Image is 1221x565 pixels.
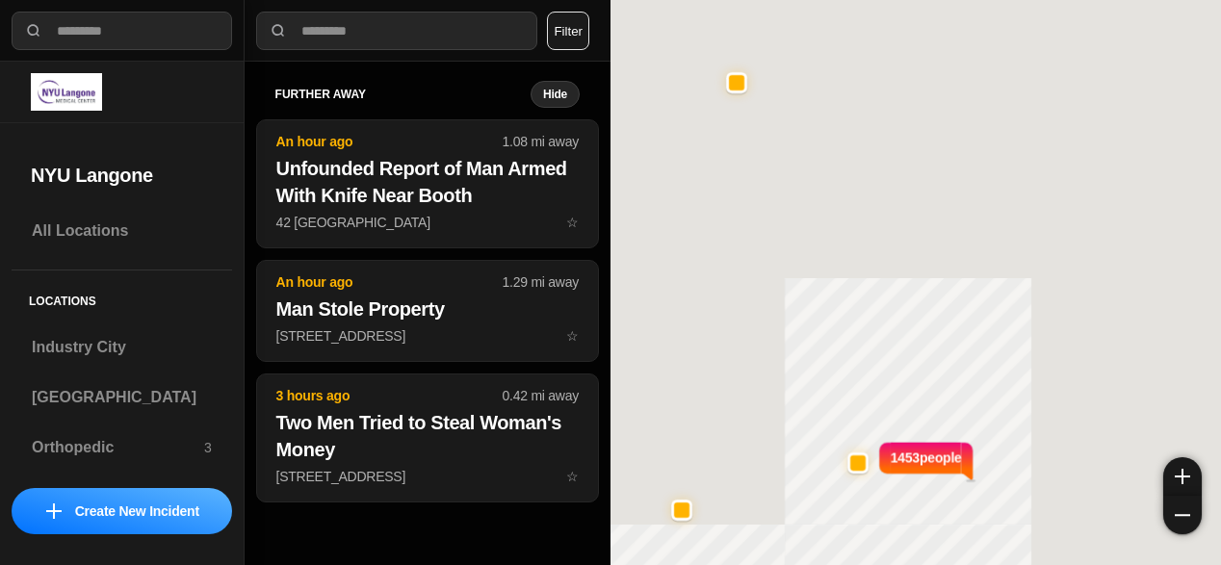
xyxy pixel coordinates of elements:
[204,438,212,457] p: 3
[24,21,43,40] img: search
[256,468,599,484] a: 3 hours ago0.42 mi awayTwo Men Tried to Steal Woman's Money[STREET_ADDRESS]star
[503,132,579,151] p: 1.08 mi away
[275,87,531,102] h5: further away
[32,386,212,409] h3: [GEOGRAPHIC_DATA]
[12,208,232,254] a: All Locations
[566,469,579,484] span: star
[503,272,579,292] p: 1.29 mi away
[1163,457,1202,496] button: zoom-in
[31,162,213,189] h2: NYU Langone
[256,214,599,230] a: An hour ago1.08 mi awayUnfounded Report of Man Armed With Knife Near Booth42 [GEOGRAPHIC_DATA]star
[276,467,579,486] p: [STREET_ADDRESS]
[32,219,212,243] h3: All Locations
[1163,496,1202,534] button: zoom-out
[276,409,579,463] h2: Two Men Tried to Steal Woman's Money
[256,260,599,362] button: An hour ago1.29 mi awayMan Stole Property[STREET_ADDRESS]star
[12,270,232,324] h5: Locations
[12,488,232,534] button: iconCreate New Incident
[32,436,204,459] h3: Orthopedic
[276,132,503,151] p: An hour ago
[12,374,232,421] a: [GEOGRAPHIC_DATA]
[31,73,102,111] img: logo
[962,440,976,482] img: notch
[12,424,232,471] a: Orthopedic3
[256,327,599,344] a: An hour ago1.29 mi awayMan Stole Property[STREET_ADDRESS]star
[75,501,199,521] p: Create New Incident
[256,373,599,502] button: 3 hours ago0.42 mi awayTwo Men Tried to Steal Woman's Money[STREET_ADDRESS]star
[276,155,579,209] h2: Unfounded Report of Man Armed With Knife Near Booth
[276,213,579,232] p: 42 [GEOGRAPHIC_DATA]
[276,295,579,322] h2: Man Stole Property
[12,324,232,371] a: Industry City
[891,448,962,490] p: 1453 people
[566,215,579,230] span: star
[46,503,62,519] img: icon
[531,81,580,108] button: Hide
[566,328,579,344] span: star
[269,21,288,40] img: search
[547,12,589,50] button: Filter
[503,386,579,405] p: 0.42 mi away
[1175,507,1190,523] img: zoom-out
[276,272,503,292] p: An hour ago
[12,475,232,521] a: Cobble Hill
[276,326,579,346] p: [STREET_ADDRESS]
[1175,469,1190,484] img: zoom-in
[32,336,212,359] h3: Industry City
[876,440,891,482] img: notch
[256,119,599,248] button: An hour ago1.08 mi awayUnfounded Report of Man Armed With Knife Near Booth42 [GEOGRAPHIC_DATA]star
[276,386,503,405] p: 3 hours ago
[543,87,567,102] small: Hide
